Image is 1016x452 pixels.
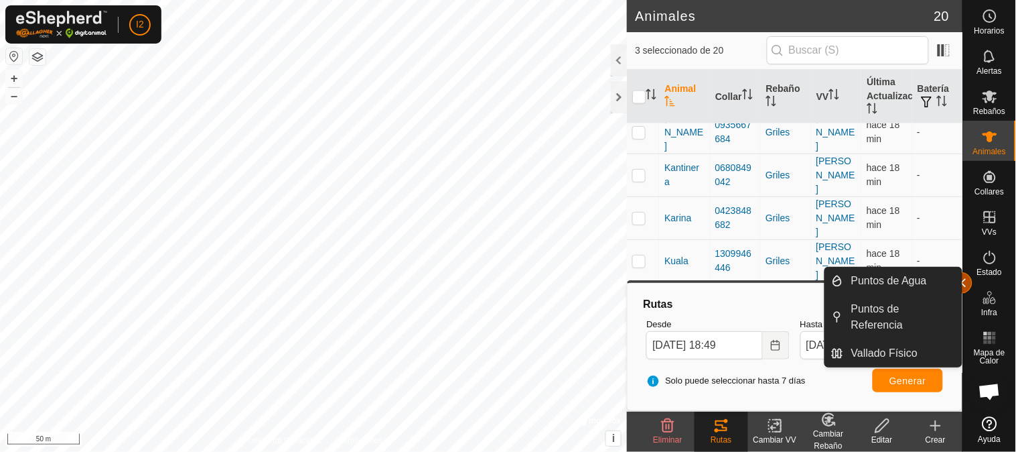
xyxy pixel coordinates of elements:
span: Collares [974,188,1004,196]
div: Cambiar VV [748,434,802,446]
td: - [912,111,963,154]
div: Griles [766,211,805,225]
p-sorticon: Activar para ordenar [646,91,656,102]
div: Rutas [695,434,748,446]
span: Horarios [974,27,1005,35]
th: VV [811,70,861,124]
a: Vallado Físico [843,340,962,367]
th: Animal [659,70,709,124]
span: Mapa de Calor [966,349,1013,365]
span: 3 seleccionado de 20 [635,44,766,58]
div: Rutas [641,296,948,313]
div: Editar [855,434,909,446]
span: Eliminar [653,435,682,445]
button: – [6,88,22,104]
span: Puntos de Referencia [851,301,954,333]
button: Restablecer Mapa [6,48,22,64]
div: 1309946446 [715,247,755,275]
th: Batería [912,70,963,124]
li: Puntos de Agua [825,268,962,294]
span: Animales [973,148,1006,156]
span: I2 [136,17,144,32]
p-sorticon: Activar para ordenar [867,105,877,116]
span: Kantinera [664,161,704,189]
div: Griles [766,254,805,268]
span: Rebaños [973,107,1005,115]
div: 0935667684 [715,118,755,146]
button: Choose Date [763,331,790,359]
th: Collar [710,70,760,124]
a: Puntos de Agua [843,268,962,294]
span: 27 ago 2025, 18:36 [867,248,900,273]
a: [PERSON_NAME] [816,199,855,237]
div: 0680849042 [715,161,755,189]
p-sorticon: Activar para ordenar [766,98,776,109]
div: Griles [766,125,805,139]
p-sorticon: Activar para ordenar [742,91,753,102]
input: Buscar (S) [767,36,929,64]
button: + [6,70,22,87]
label: Desde [646,318,789,331]
a: Puntos de Referencia [843,296,962,339]
p-sorticon: Activar para ordenar [936,98,947,109]
a: [PERSON_NAME] [816,156,855,194]
span: Generar [889,376,926,386]
p-sorticon: Activar para ordenar [828,91,839,102]
h2: Animales [635,8,934,24]
a: Política de Privacidad [244,435,321,447]
a: Ayuda [963,411,1016,449]
span: Vallado Físico [851,345,918,361]
th: Última Actualización [861,70,912,124]
a: Chat abierto [970,372,1010,412]
th: Rebaño [760,70,810,124]
span: Infra [981,308,997,317]
span: 27 ago 2025, 18:36 [867,162,900,187]
span: Karina [664,211,691,225]
div: Cambiar Rebaño [802,428,855,452]
span: Puntos de Agua [851,273,927,289]
span: [PERSON_NAME] [664,111,704,154]
span: 27 ago 2025, 18:36 [867,205,900,230]
div: Crear [909,434,962,446]
a: [PERSON_NAME] [816,113,855,152]
p-sorticon: Activar para ordenar [664,98,675,109]
img: Logo Gallagher [16,11,107,38]
span: Kuala [664,254,688,268]
li: Vallado Físico [825,340,962,367]
button: Capas del Mapa [29,49,46,65]
span: Solo puede seleccionar hasta 7 días [646,374,806,388]
span: Estado [977,268,1002,276]
button: i [606,431,621,446]
span: Ayuda [978,435,1001,443]
td: - [912,239,963,282]
a: Contáctenos [338,435,382,447]
div: 0423848682 [715,204,755,232]
label: Hasta [800,318,943,331]
span: 20 [934,6,949,26]
div: Griles [766,168,805,182]
td: - [912,196,963,239]
li: Puntos de Referencia [825,296,962,339]
td: - [912,154,963,196]
button: Generar [873,369,943,392]
span: Alertas [977,67,1002,75]
span: VVs [982,228,997,236]
a: [PERSON_NAME] [816,241,855,280]
span: i [612,433,615,444]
